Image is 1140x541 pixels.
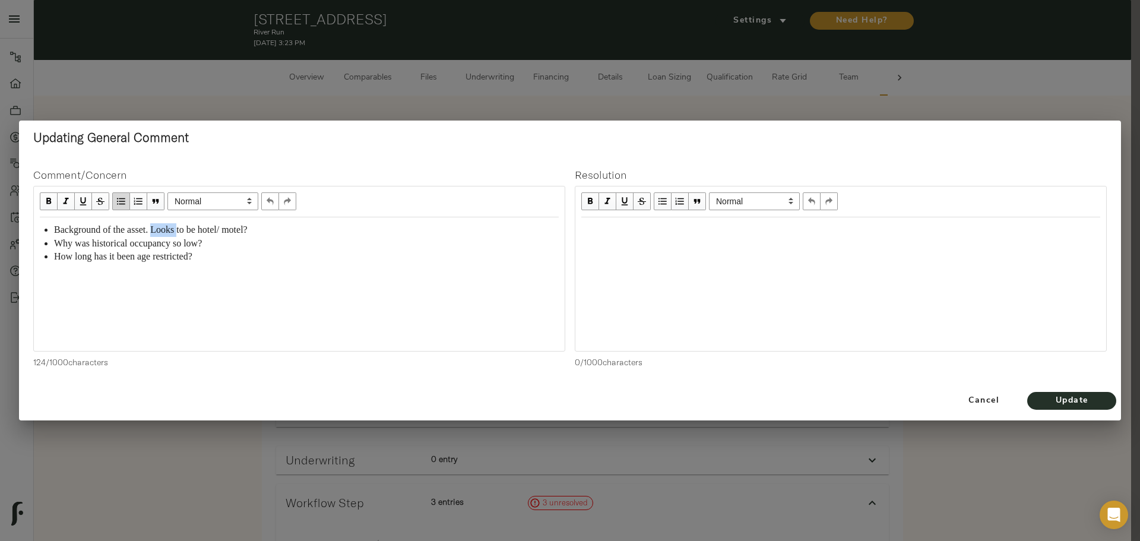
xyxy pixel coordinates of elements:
button: Blockquote [689,192,706,210]
button: Redo [279,192,296,210]
button: Bold [40,192,58,210]
button: Undo [803,192,821,210]
button: Undo [261,192,279,210]
span: Normal [167,192,258,210]
span: Background of the asset. Looks to be hotel/ motel? [54,224,248,235]
div: Open Intercom Messenger [1100,501,1128,529]
button: Italic [599,192,616,210]
p: 0 / 1000 characters [575,356,1107,368]
button: OL [672,192,689,210]
button: Underline [75,192,92,210]
div: Edit text [576,218,1106,242]
button: Update [1027,392,1116,410]
select: Block type [167,192,258,210]
span: Why was historical occupancy so low? [54,238,202,248]
h4: Comment/Concern [33,169,565,182]
h2: Updating General Comment [33,130,1107,145]
span: Update [1039,394,1104,409]
span: Normal [709,192,800,210]
span: Cancel [950,394,1018,409]
button: Underline [616,192,634,210]
button: Redo [821,192,838,210]
span: How long has it been age restricted? [54,251,192,261]
select: Block type [709,192,800,210]
button: Cancel [945,386,1022,416]
button: UL [654,192,672,210]
p: 124 / 1000 characters [33,356,565,368]
button: Bold [581,192,599,210]
button: OL [130,192,147,210]
div: Edit text [34,218,564,270]
button: UL [112,192,130,210]
h4: Resolution [575,169,1107,182]
button: Strikethrough [634,192,651,210]
button: Blockquote [147,192,164,210]
button: Italic [58,192,75,210]
button: Strikethrough [92,192,109,210]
